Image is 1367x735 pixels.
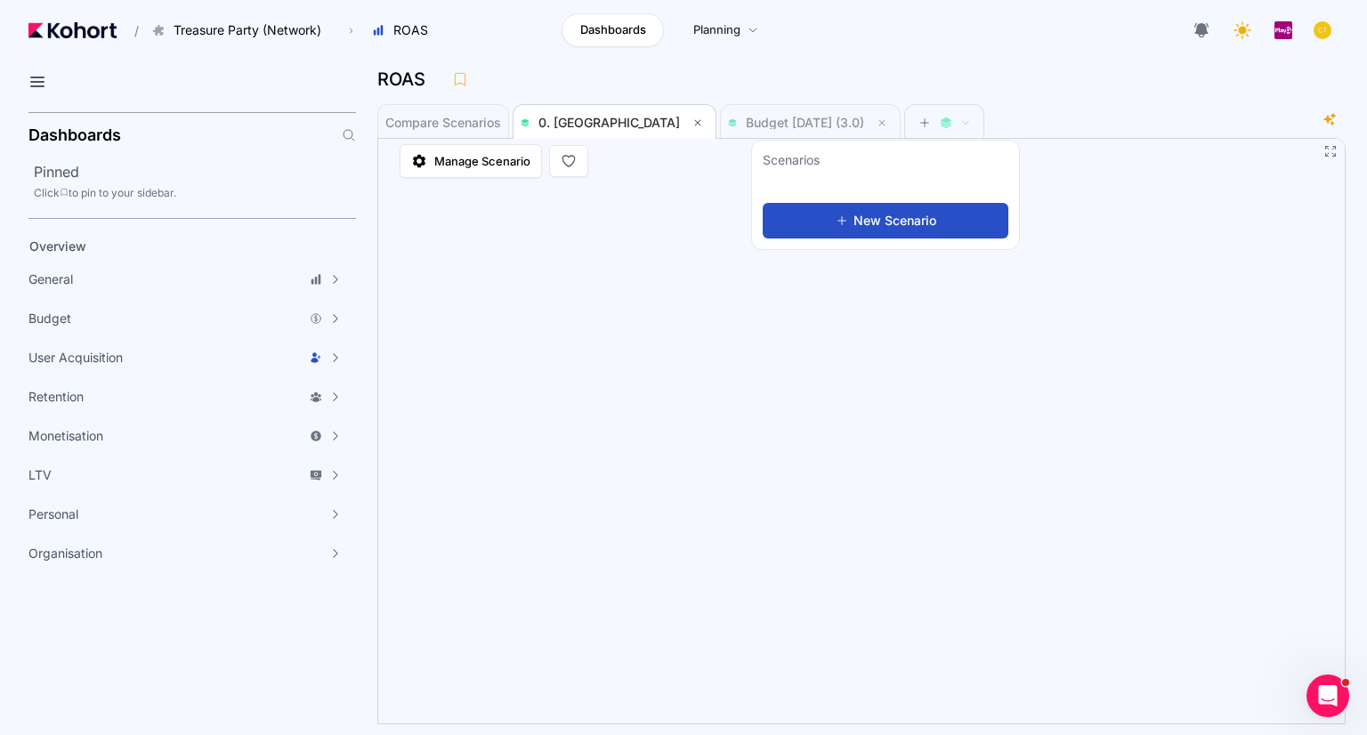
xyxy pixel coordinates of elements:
[28,427,103,445] span: Monetisation
[562,13,664,47] a: Dashboards
[28,466,52,484] span: LTV
[763,203,1008,238] button: New Scenario
[29,238,86,254] span: Overview
[400,144,542,178] a: Manage Scenario
[538,115,680,130] span: 0. [GEOGRAPHIC_DATA]
[28,505,78,523] span: Personal
[1323,144,1338,158] button: Fullscreen
[1306,674,1349,717] iframe: Intercom live chat
[28,349,123,367] span: User Acquisition
[1274,21,1292,39] img: logo_PlayQ_20230721100321046856.png
[28,271,73,288] span: General
[362,15,447,45] button: ROAS
[746,115,864,130] span: Budget [DATE] (3.0)
[853,212,936,230] span: New Scenario
[142,15,340,45] button: Treasure Party (Network)
[345,23,357,37] span: ›
[693,21,740,39] span: Planning
[28,388,84,406] span: Retention
[174,21,321,39] span: Treasure Party (Network)
[580,21,646,39] span: Dashboards
[28,127,121,143] h2: Dashboards
[763,151,820,173] h3: Scenarios
[393,21,428,39] span: ROAS
[34,186,356,200] div: Click to pin to your sidebar.
[120,21,139,40] span: /
[675,13,777,47] a: Planning
[28,22,117,38] img: Kohort logo
[385,117,501,129] span: Compare Scenarios
[28,310,71,327] span: Budget
[377,70,436,88] h3: ROAS
[34,161,356,182] h2: Pinned
[23,233,326,260] a: Overview
[28,545,102,562] span: Organisation
[434,152,530,170] span: Manage Scenario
